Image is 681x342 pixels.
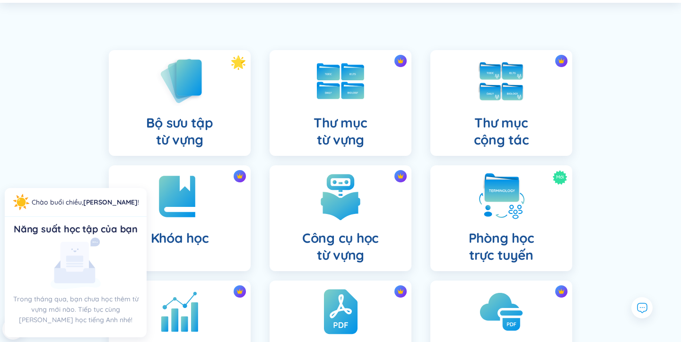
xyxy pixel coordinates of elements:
img: crown icon [397,58,404,64]
h4: Phòng học trực tuyến [469,230,534,264]
a: crown iconKhóa học [99,165,260,271]
img: crown icon [397,173,404,180]
h4: Bộ sưu tập từ vựng [146,114,213,148]
a: Bộ sưu tậptừ vựng [99,50,260,156]
div: ! [32,197,139,207]
h4: Thư mục cộng tác [474,114,529,148]
a: MớiPhòng họctrực tuyến [421,165,582,271]
div: Năng suất học tập của bạn [12,222,139,236]
a: crown iconThư mụctừ vựng [260,50,421,156]
span: Mới [556,170,564,185]
h4: Khóa học [151,230,209,247]
span: Chào buổi chiều , [32,198,83,206]
h4: Thư mục từ vựng [314,114,367,148]
img: crown icon [558,288,565,295]
p: Trong tháng qua, bạn chưa học thêm từ vựng mới nào. Tiếp tục cùng [PERSON_NAME] học tiếng Anh nhé! [12,294,139,325]
a: crown iconCông cụ họctừ vựng [260,165,421,271]
img: crown icon [397,288,404,295]
a: crown iconThư mụccộng tác [421,50,582,156]
a: [PERSON_NAME] [83,198,138,206]
img: crown icon [558,58,565,64]
img: crown icon [236,288,243,295]
img: crown icon [236,173,243,180]
h4: Công cụ học từ vựng [302,230,379,264]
